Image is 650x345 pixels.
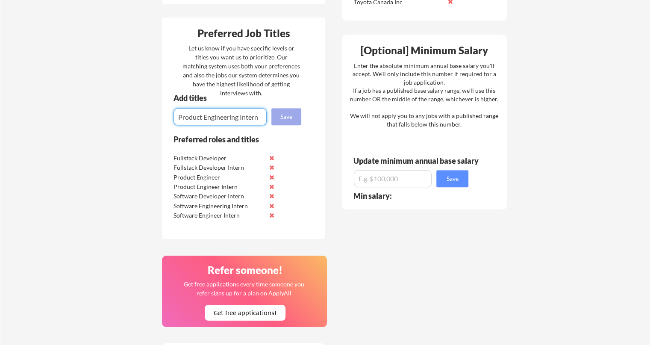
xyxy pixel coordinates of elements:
[436,170,468,187] button: Save
[165,265,324,275] div: Refer someone!
[174,94,294,102] div: Add titles
[345,45,504,56] div: [Optional] Minimum Salary
[350,62,498,129] div: Enter the absolute minimum annual base salary you'll accept. We'll only include this number if re...
[271,108,301,125] button: Save
[174,173,264,182] div: Product Engineer
[174,192,264,201] div: Software Developer Intern
[205,305,285,321] button: Get free applications!
[174,136,290,143] div: Preferred roles and titles
[164,28,323,38] div: Preferred Job Titles
[183,280,305,298] div: Get free applications every time someone you refer signs up for a plan on ApplyAll
[354,170,432,187] input: E.g. $100,000
[174,202,264,210] div: Software Engineering Intern
[174,183,264,191] div: Product Engineer Intern
[174,154,264,162] div: Fullstack Developer
[353,191,392,201] strong: Min salary:
[174,108,267,125] input: E.g. Senior Product Manager
[174,163,264,172] div: Fullstack Developer Intern
[174,211,264,220] div: Software Engineer Intern
[353,157,482,165] div: Update minimum annual base salary
[182,44,300,97] div: Let us know if you have specific levels or titles you want us to prioritize. Our matching system ...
